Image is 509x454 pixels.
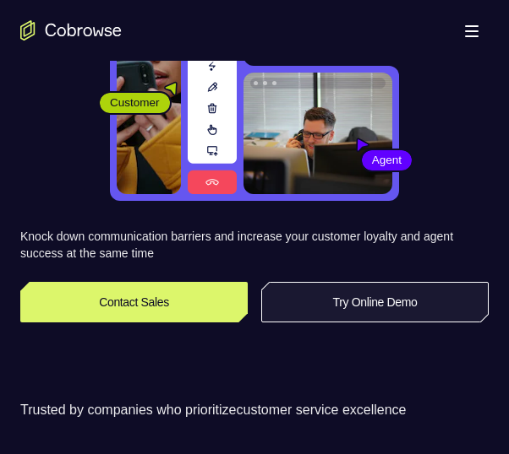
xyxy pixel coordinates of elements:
a: Go to the home page [20,20,122,41]
img: A series of tools used in co-browsing sessions [188,32,237,194]
p: Knock down communication barriers and increase your customer loyalty and agent success at the sam... [20,228,489,262]
img: A customer support agent talking on the phone [244,73,392,194]
a: Contact Sales [20,282,248,322]
span: customer service excellence [237,403,407,417]
a: Try Online Demo [261,282,489,322]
